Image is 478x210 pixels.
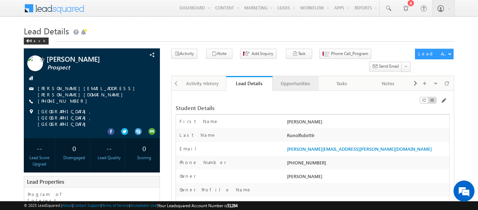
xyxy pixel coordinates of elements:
[369,62,402,72] button: Send Email
[278,79,312,88] div: Opportunities
[27,55,43,74] img: Profile photo
[158,203,238,208] span: Your Leadsquared Account Number is
[38,98,91,105] span: [PHONE_NUMBER]
[24,202,238,209] span: © 2025 LeadSquared | | | | |
[24,37,52,43] a: Back
[61,142,88,155] div: 0
[365,76,411,91] a: Notes
[38,85,138,97] a: [PERSON_NAME][EMAIL_ADDRESS][PERSON_NAME][DOMAIN_NAME]
[227,203,238,208] span: 51284
[102,203,129,208] a: Terms of Service
[38,108,147,127] span: [GEOGRAPHIC_DATA], [GEOGRAPHIC_DATA], [GEOGRAPHIC_DATA]
[287,173,322,179] span: [PERSON_NAME]
[26,142,53,155] div: --
[130,142,158,155] div: 0
[285,132,449,142] div: Runolfsdottir
[171,49,197,59] button: Activity
[130,203,157,208] a: Acceptable Use
[61,155,88,161] div: Disengaged
[180,200,270,206] label: Lead Owner Employee ID
[252,50,273,57] span: Add Inquiry
[206,49,232,59] button: Note
[180,159,226,165] label: Phone Number
[287,146,432,152] a: [PERSON_NAME][EMAIL_ADDRESS][PERSON_NAME][DOMAIN_NAME]
[27,178,64,185] span: Lead Properties
[371,79,405,88] div: Notes
[47,64,131,71] span: Prospect
[418,50,448,57] div: Lead Actions
[331,50,368,57] span: Phone Call_Program
[9,65,128,156] textarea: Type your message and hit 'Enter'
[96,142,123,155] div: --
[26,155,53,167] div: Lead Score Upgrad
[286,49,312,59] button: Task
[96,155,123,161] div: Lead Quality
[180,187,252,193] label: Owner Profile Name
[180,145,202,152] label: Email
[180,76,226,91] a: Activity History
[240,49,276,59] button: Add Inquiry
[180,118,219,124] label: First Name
[273,76,319,91] a: Opportunities
[180,173,196,179] label: Owner
[130,155,158,161] div: Scoring
[415,49,454,59] button: Lead Actions
[285,118,449,128] div: [PERSON_NAME]
[95,162,127,171] em: Start Chat
[115,4,132,20] div: Minimize live chat window
[319,76,365,91] a: Tasks
[62,203,72,208] a: About
[226,76,272,91] a: Lead Details
[285,159,449,169] div: [PHONE_NUMBER]
[379,63,399,69] span: Send Email
[231,80,267,87] div: Lead Details
[73,203,101,208] a: Contact Support
[28,191,73,204] label: Program of Interest
[180,132,216,138] label: Last Name
[24,25,69,36] span: Lead Details
[324,79,359,88] div: Tasks
[47,55,131,62] span: [PERSON_NAME]
[24,38,49,45] div: Back
[319,49,371,59] button: Phone Call_Program
[36,37,118,46] div: Chat with us now
[176,105,356,111] div: Student Details
[185,79,220,88] div: Activity History
[12,37,29,46] img: d_60004797649_company_0_60004797649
